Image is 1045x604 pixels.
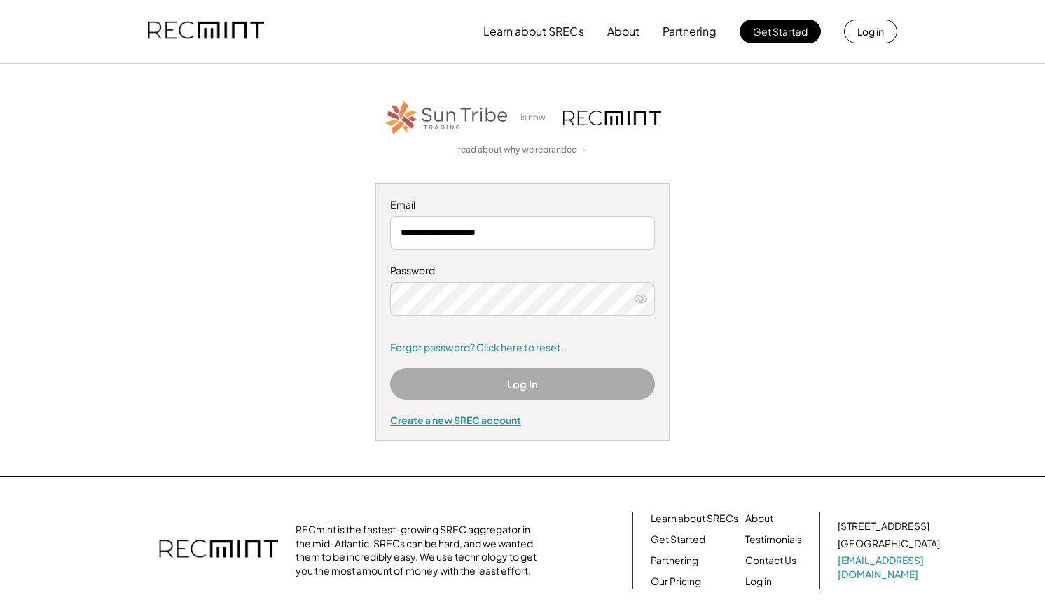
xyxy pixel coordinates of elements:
a: Get Started [651,533,705,547]
a: Partnering [651,554,698,568]
img: STT_Horizontal_Logo%2B-%2BColor.png [384,99,510,137]
a: Testimonials [745,533,802,547]
button: Learn about SRECs [483,17,584,45]
a: Contact Us [745,554,796,568]
a: Learn about SRECs [651,512,738,526]
a: read about why we rebranded → [458,144,587,156]
a: Log in [745,575,772,589]
div: [GEOGRAPHIC_DATA] [838,537,940,551]
button: Log in [844,20,897,43]
div: Email [390,198,655,212]
button: Get Started [740,20,821,43]
a: Our Pricing [651,575,701,589]
div: RECmint is the fastest-growing SREC aggregator in the mid-Atlantic. SRECs can be hard, and we wan... [296,523,544,577]
div: Create a new SREC account [390,414,655,426]
img: recmint-logotype%403x.png [563,111,661,125]
a: [EMAIL_ADDRESS][DOMAIN_NAME] [838,554,943,581]
img: recmint-logotype%403x.png [159,526,278,575]
div: is now [517,112,556,124]
div: [STREET_ADDRESS] [838,519,929,533]
button: About [607,17,639,45]
button: Partnering [663,17,717,45]
button: Log In [390,368,655,400]
a: About [745,512,773,526]
a: Forgot password? Click here to reset. [390,341,655,355]
img: recmint-logotype%403x.png [148,8,264,55]
div: Password [390,264,655,278]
